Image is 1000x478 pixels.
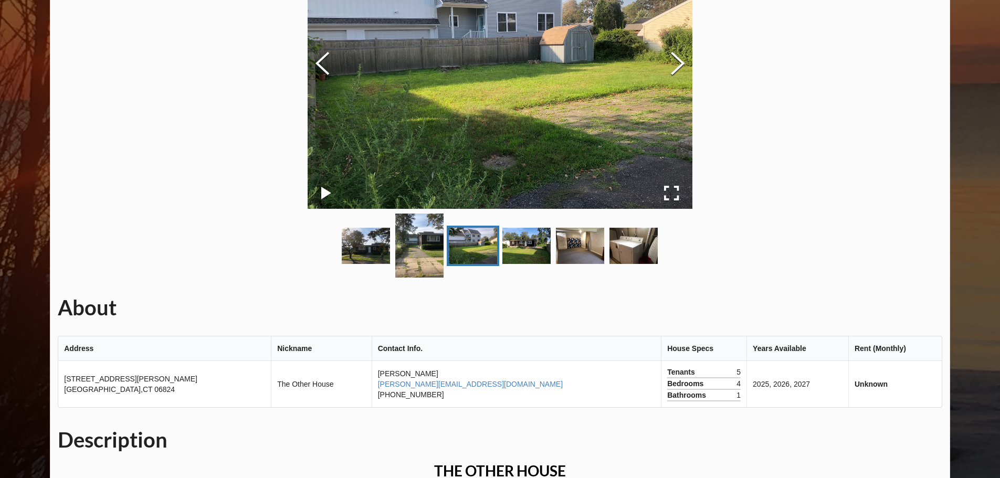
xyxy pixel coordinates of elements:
[667,390,709,400] span: Bathrooms
[663,17,692,112] button: Next Slide
[271,361,372,407] td: The Other House
[64,375,197,383] span: [STREET_ADDRESS][PERSON_NAME]
[308,211,692,280] div: Thumbnail Navigation
[667,367,698,377] span: Tenants
[58,294,942,321] h1: About
[855,380,888,388] b: Unknown
[848,336,942,361] th: Rent (Monthly)
[58,427,942,453] h1: Description
[650,178,692,208] button: Open Fullscreen
[342,228,390,264] img: b734a6e4afc3af2185905d64d92dafa0
[736,378,741,389] span: 4
[372,361,661,407] td: [PERSON_NAME] [PHONE_NUMBER]
[64,385,175,394] span: [GEOGRAPHIC_DATA] , CT 06824
[271,336,372,361] th: Nickname
[378,380,563,388] a: [PERSON_NAME][EMAIL_ADDRESS][DOMAIN_NAME]
[58,336,271,361] th: Address
[502,228,551,264] img: 8242dc1856c1d29977f449c2313ddd6b
[447,226,499,266] a: Go to Slide 3
[395,214,444,278] img: c9524450aa2c73b1d568d9948f2ccb33
[340,226,392,266] a: Go to Slide 1
[500,226,553,266] a: Go to Slide 4
[736,367,741,377] span: 5
[746,336,848,361] th: Years Available
[607,226,660,266] a: Go to Slide 6
[308,178,345,208] button: Play or Pause Slideshow
[449,228,497,264] img: 45104840659fa206370cdf88d0f0cf09
[372,336,661,361] th: Contact Info.
[609,228,658,264] img: e72c81e5f64ee306d66e3e27fa2f0f4c
[661,336,746,361] th: House Specs
[554,226,606,266] a: Go to Slide 5
[308,17,337,112] button: Previous Slide
[667,378,706,389] span: Bedrooms
[556,228,604,264] img: f54573d21729f210dc0e1d9c947cb389
[393,211,446,280] a: Go to Slide 2
[736,390,741,400] span: 1
[746,361,848,407] td: 2025, 2026, 2027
